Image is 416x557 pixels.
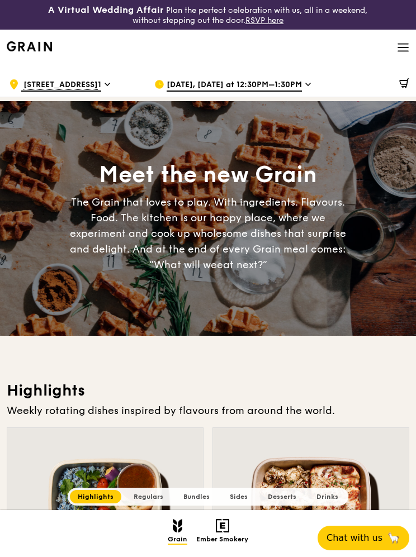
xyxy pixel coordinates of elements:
img: Ember Smokery mobile logo [216,519,229,532]
span: 1 [21,79,101,92]
span: [DATE], [DATE] at 12:30PM–1:30PM [167,79,302,92]
a: GrainGrain [7,29,52,63]
a: RSVP here [245,16,283,25]
span: Chat with us [327,531,382,545]
span: eat next?” [217,259,267,271]
button: Chat with us🦙 [318,526,409,550]
h3: A Virtual Wedding Affair [48,4,164,16]
div: The Grain that loves to play. With ingredients. Flavours. Food. The kitchen is our happy place, w... [62,194,354,273]
span: 🦙 [387,531,400,545]
h3: Highlights [7,380,409,401]
span: Ember Smokery [196,535,248,545]
div: Plan the perfect celebration with us, all in a weekend, without stepping out the door. [35,4,381,25]
span: Grain [168,535,187,545]
div: Meet the new Grain [62,160,354,190]
img: Grain mobile logo [173,519,182,532]
div: Weekly rotating dishes inspired by flavours from around the world. [7,403,409,418]
img: Grain [7,41,52,51]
